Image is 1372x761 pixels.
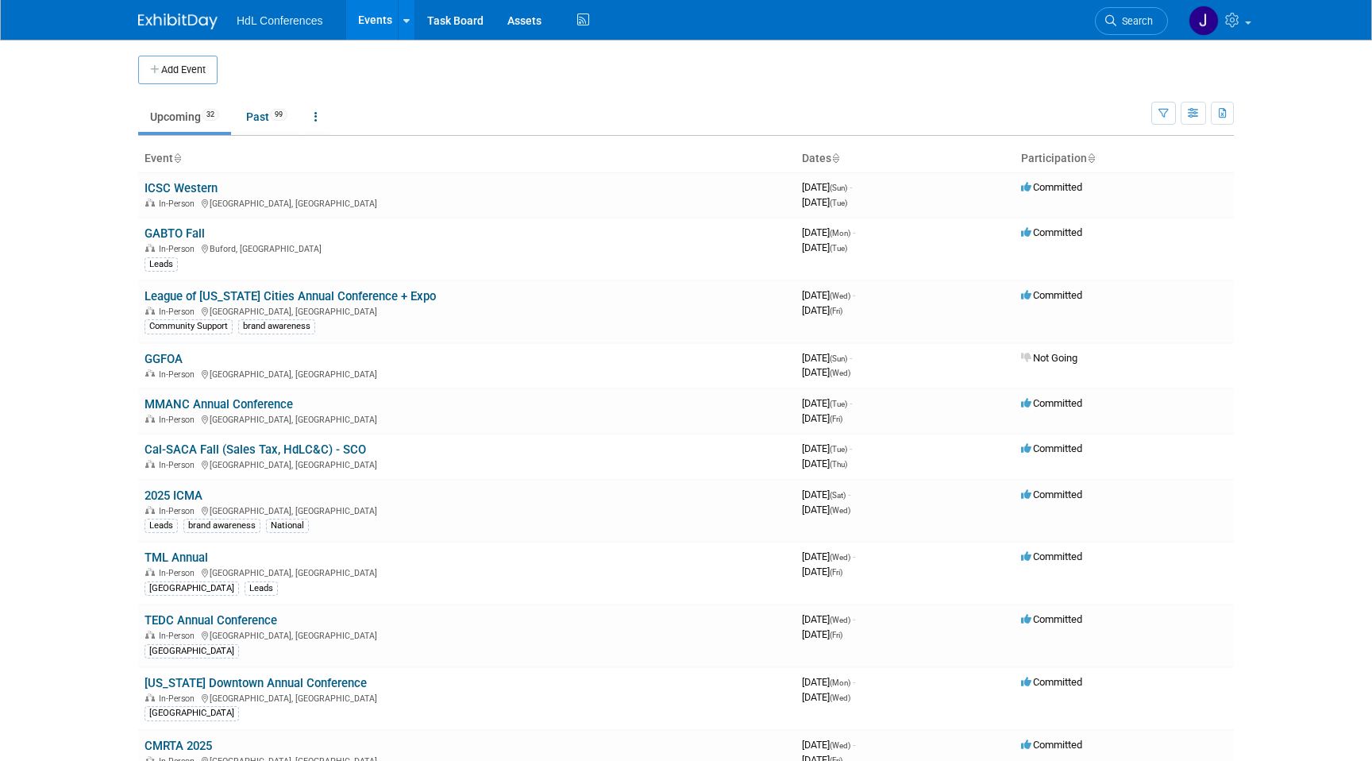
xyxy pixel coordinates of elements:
[145,693,155,701] img: In-Person Event
[266,519,309,533] div: National
[1021,226,1082,238] span: Committed
[1021,397,1082,409] span: Committed
[830,568,842,577] span: (Fri)
[1021,442,1082,454] span: Committed
[159,307,199,317] span: In-Person
[830,400,847,408] span: (Tue)
[237,14,322,27] span: HdL Conferences
[802,504,850,516] span: [DATE]
[802,489,850,500] span: [DATE]
[802,352,852,364] span: [DATE]
[1095,7,1168,35] a: Search
[850,442,852,454] span: -
[234,102,299,132] a: Past99
[245,581,278,596] div: Leads
[830,244,847,253] span: (Tue)
[173,152,181,164] a: Sort by Event Name
[1021,676,1082,688] span: Committed
[1021,289,1082,301] span: Committed
[802,458,847,469] span: [DATE]
[159,244,199,254] span: In-Person
[145,706,239,720] div: [GEOGRAPHIC_DATA]
[830,693,850,702] span: (Wed)
[145,199,155,207] img: In-Person Event
[145,628,789,641] div: [GEOGRAPHIC_DATA], [GEOGRAPHIC_DATA]
[830,678,850,687] span: (Mon)
[145,550,208,565] a: TML Annual
[1015,145,1234,172] th: Participation
[145,319,233,334] div: Community Support
[145,644,239,659] div: [GEOGRAPHIC_DATA]
[138,56,218,84] button: Add Event
[159,369,199,380] span: In-Person
[830,229,850,238] span: (Mon)
[802,566,842,578] span: [DATE]
[145,307,155,315] img: In-Person Event
[138,14,218,29] img: ExhibitDay
[145,257,178,272] div: Leads
[145,489,202,503] a: 2025 ICMA
[830,307,842,315] span: (Fri)
[145,181,218,195] a: ICSC Western
[830,631,842,639] span: (Fri)
[802,181,852,193] span: [DATE]
[145,226,205,241] a: GABTO Fall
[159,693,199,704] span: In-Person
[802,226,855,238] span: [DATE]
[145,244,155,252] img: In-Person Event
[145,442,366,457] a: Cal-SACA Fall (Sales Tax, HdLC&C) - SCO
[853,676,855,688] span: -
[1021,739,1082,751] span: Committed
[830,199,847,207] span: (Tue)
[145,415,155,423] img: In-Person Event
[145,241,789,254] div: Buford, [GEOGRAPHIC_DATA]
[802,196,847,208] span: [DATE]
[1021,613,1082,625] span: Committed
[802,550,855,562] span: [DATE]
[830,553,850,562] span: (Wed)
[802,442,852,454] span: [DATE]
[853,550,855,562] span: -
[850,181,852,193] span: -
[1021,550,1082,562] span: Committed
[145,289,436,303] a: League of [US_STATE] Cities Annual Conference + Expo
[145,631,155,639] img: In-Person Event
[1021,489,1082,500] span: Committed
[802,289,855,301] span: [DATE]
[145,304,789,317] div: [GEOGRAPHIC_DATA], [GEOGRAPHIC_DATA]
[145,504,789,516] div: [GEOGRAPHIC_DATA], [GEOGRAPHIC_DATA]
[145,739,212,753] a: CMRTA 2025
[830,445,847,454] span: (Tue)
[159,506,199,516] span: In-Person
[1116,15,1153,27] span: Search
[138,102,231,132] a: Upcoming32
[830,616,850,624] span: (Wed)
[853,226,855,238] span: -
[850,352,852,364] span: -
[202,109,219,121] span: 32
[831,152,839,164] a: Sort by Start Date
[802,397,852,409] span: [DATE]
[848,489,850,500] span: -
[796,145,1015,172] th: Dates
[145,566,789,578] div: [GEOGRAPHIC_DATA], [GEOGRAPHIC_DATA]
[145,581,239,596] div: [GEOGRAPHIC_DATA]
[802,676,855,688] span: [DATE]
[830,183,847,192] span: (Sun)
[802,613,855,625] span: [DATE]
[853,289,855,301] span: -
[830,415,842,423] span: (Fri)
[830,491,846,500] span: (Sat)
[270,109,287,121] span: 99
[159,631,199,641] span: In-Person
[145,196,789,209] div: [GEOGRAPHIC_DATA], [GEOGRAPHIC_DATA]
[238,319,315,334] div: brand awareness
[145,412,789,425] div: [GEOGRAPHIC_DATA], [GEOGRAPHIC_DATA]
[850,397,852,409] span: -
[830,741,850,750] span: (Wed)
[145,506,155,514] img: In-Person Event
[830,506,850,515] span: (Wed)
[802,366,850,378] span: [DATE]
[145,568,155,576] img: In-Person Event
[853,613,855,625] span: -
